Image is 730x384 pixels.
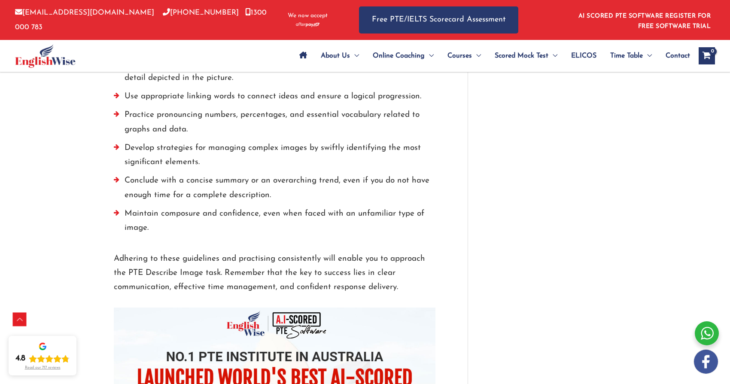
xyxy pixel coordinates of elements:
[114,57,435,90] li: Try to centre on the essential aspects instead of attempting to narrate every little detail depic...
[694,350,718,374] img: white-facebook.png
[488,41,564,71] a: Scored Mock TestMenu Toggle
[15,44,76,68] img: cropped-ew-logo
[564,41,603,71] a: ELICOS
[359,6,518,34] a: Free PTE/IELTS Scorecard Assessment
[610,41,643,71] span: Time Table
[288,12,328,20] span: We now accept
[114,141,435,174] li: Develop strategies for managing complex images by swiftly identifying the most significant elements.
[15,9,154,16] a: [EMAIL_ADDRESS][DOMAIN_NAME]
[366,41,441,71] a: Online CoachingMenu Toggle
[373,41,425,71] span: Online Coaching
[296,22,319,27] img: Afterpay-Logo
[15,354,25,364] div: 4.8
[578,13,711,30] a: AI SCORED PTE SOFTWARE REGISTER FOR FREE SOFTWARE TRIAL
[114,207,435,240] li: Maintain composure and confidence, even when faced with an unfamiliar type of image.
[292,41,690,71] nav: Site Navigation: Main Menu
[15,354,70,364] div: Rating: 4.8 out of 5
[548,41,557,71] span: Menu Toggle
[643,41,652,71] span: Menu Toggle
[163,9,239,16] a: [PHONE_NUMBER]
[114,89,435,108] li: Use appropriate linking words to connect ideas and ensure a logical progression.
[495,41,548,71] span: Scored Mock Test
[15,9,267,30] a: 1300 000 783
[425,41,434,71] span: Menu Toggle
[114,174,435,207] li: Conclude with a concise summary or an overarching trend, even if you do not have enough time for ...
[571,41,596,71] span: ELICOS
[472,41,481,71] span: Menu Toggle
[114,108,435,141] li: Practice pronouncing numbers, percentages, and essential vocabulary related to graphs and data.
[573,6,715,34] aside: Header Widget 1
[25,366,61,370] div: Read our 717 reviews
[350,41,359,71] span: Menu Toggle
[699,47,715,64] a: View Shopping Cart, empty
[447,41,472,71] span: Courses
[659,41,690,71] a: Contact
[314,41,366,71] a: About UsMenu Toggle
[603,41,659,71] a: Time TableMenu Toggle
[321,41,350,71] span: About Us
[441,41,488,71] a: CoursesMenu Toggle
[114,252,435,295] p: Adhering to these guidelines and practising consistently will enable you to approach the PTE Desc...
[666,41,690,71] span: Contact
